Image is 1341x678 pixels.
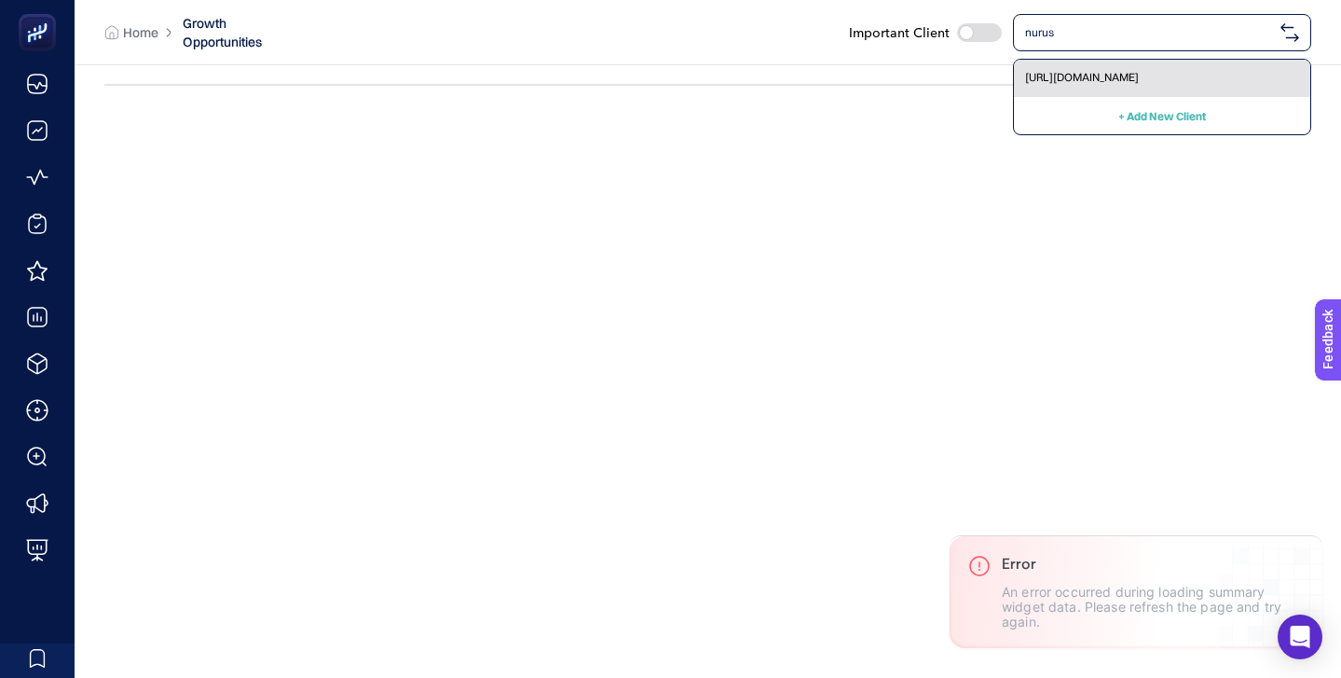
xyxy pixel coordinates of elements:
[1002,585,1304,630] p: An error occurred during loading summary widget data. Please refresh the page and try again.
[1118,109,1206,123] span: + Add New Client
[1025,70,1139,85] span: [URL][DOMAIN_NAME]
[1118,104,1206,127] button: + Add New Client
[183,14,276,51] span: Growth Opportunities
[1278,615,1322,659] div: Open Intercom Messenger
[123,23,158,42] span: Home
[11,6,71,21] span: Feedback
[1002,555,1304,574] h3: Error
[1025,25,1273,40] input: www.storewf.com
[1280,23,1299,42] img: svg%3e
[849,23,950,42] span: Important Client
